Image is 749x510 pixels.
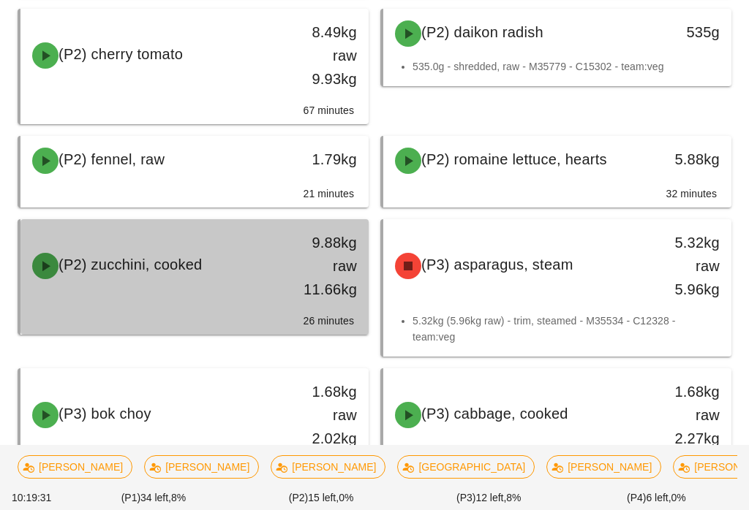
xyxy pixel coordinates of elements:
span: (P2) zucchini, cooked [59,256,202,273]
div: 67 minutes [35,102,354,124]
span: (P2) daikon radish [421,24,543,40]
span: [GEOGRAPHIC_DATA] [407,456,525,478]
span: (P2) cherry tomato [59,46,183,62]
div: (P2) 0% [238,487,405,509]
div: 8.49kg raw 9.93kg [289,20,357,91]
span: 12 left, [475,492,506,503]
div: 21 minutes [35,186,354,208]
span: 15 left, [308,492,339,503]
div: (P1) 8% [69,487,237,509]
li: 535.0g - shredded, raw - M35779 - C15302 - team:veg [413,58,720,75]
div: 1.79kg [289,148,357,171]
div: 5.32kg raw 5.96kg [652,231,720,301]
span: (P2) fennel, raw [59,151,165,167]
div: 26 minutes [35,313,354,335]
div: 1.68kg raw 2.27kg [652,380,720,450]
span: 6 left, [646,492,671,503]
span: (P3) cabbage, cooked [421,406,568,422]
span: (P3) asparagus, steam [421,256,573,273]
div: 10:19:31 [9,487,69,509]
span: 34 left, [140,492,171,503]
span: [PERSON_NAME] [27,456,123,478]
li: 5.32kg (5.96kg raw) - trim, steamed - M35534 - C12328 - team:veg [413,313,720,345]
span: [PERSON_NAME] [556,456,652,478]
div: 32 minutes [398,186,717,208]
div: 1.68kg raw 2.02kg [289,380,357,450]
div: (P3) 8% [405,487,573,509]
div: 535g [652,20,720,44]
div: 5.88kg [652,148,720,171]
span: [PERSON_NAME] [280,456,376,478]
span: (P3) bok choy [59,406,151,422]
span: (P2) romaine lettuce, hearts [421,151,607,167]
div: 9.88kg raw 11.66kg [289,231,357,301]
span: [PERSON_NAME] [154,456,249,478]
div: (P4) 0% [573,487,740,509]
